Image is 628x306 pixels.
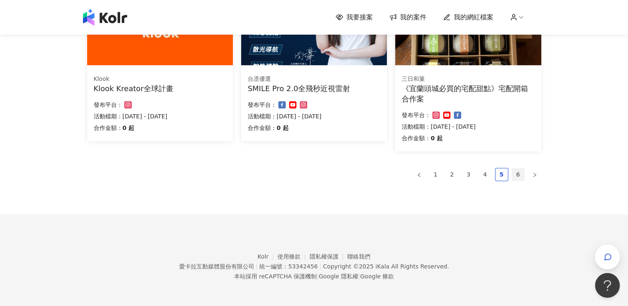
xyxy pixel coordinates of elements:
button: right [528,168,541,181]
p: 發布平台： [402,110,431,120]
a: Google 隱私權 [319,273,358,280]
a: 5 [495,168,508,181]
span: left [417,172,422,177]
img: logo [83,9,127,26]
p: 活動檔期：[DATE] - [DATE] [248,111,380,121]
li: Previous Page [412,168,426,181]
span: | [358,273,360,280]
p: 活動檔期：[DATE] - [DATE] [402,122,534,132]
div: 三日和菓 [402,75,534,83]
a: 隱私權保護 [310,253,348,260]
a: 聯絡我們 [347,253,370,260]
a: 2 [446,168,458,181]
a: 3 [462,168,475,181]
a: Kolr [258,253,277,260]
p: 活動檔期：[DATE] - [DATE] [94,111,226,121]
p: 0 起 [123,123,135,133]
span: 我的網紅檔案 [454,13,493,22]
div: Klook [94,75,226,83]
div: 統一編號：53342456 [259,263,318,270]
p: 合作金額： [402,133,431,143]
span: 我的案件 [400,13,427,22]
button: left [412,168,426,181]
li: 4 [479,168,492,181]
li: Next Page [528,168,541,181]
span: | [319,263,321,270]
a: 我的案件 [389,13,427,22]
a: 我的網紅檔案 [443,13,493,22]
div: Copyright © 2025 All Rights Reserved. [323,263,449,270]
a: 6 [512,168,524,181]
a: 我要接案 [336,13,373,22]
span: 本站採用 reCAPTCHA 保護機制 [234,271,394,281]
p: 合作金額： [94,123,123,133]
a: 4 [479,168,491,181]
li: 6 [512,168,525,181]
p: 0 起 [431,133,443,143]
span: right [532,172,537,177]
p: 發布平台： [248,100,277,110]
a: Google 條款 [360,273,394,280]
div: 愛卡拉互動媒體股份有限公司 [179,263,254,270]
div: 台丞優選 [248,75,380,83]
a: 1 [429,168,442,181]
p: 發布平台： [94,100,123,110]
p: 合作金額： [248,123,277,133]
a: 使用條款 [277,253,310,260]
span: | [256,263,258,270]
span: | [317,273,319,280]
span: 我要接案 [346,13,373,22]
a: iKala [375,263,389,270]
div: SMILE Pro 2.0全飛秒近視雷射 [248,83,380,94]
div: 《宜蘭頭城必買的宅配甜點》宅配開箱合作案 [402,83,534,104]
p: 0 起 [277,123,289,133]
div: Klook Kreator全球計畫 [94,83,226,94]
li: 2 [446,168,459,181]
iframe: Help Scout Beacon - Open [595,273,620,298]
